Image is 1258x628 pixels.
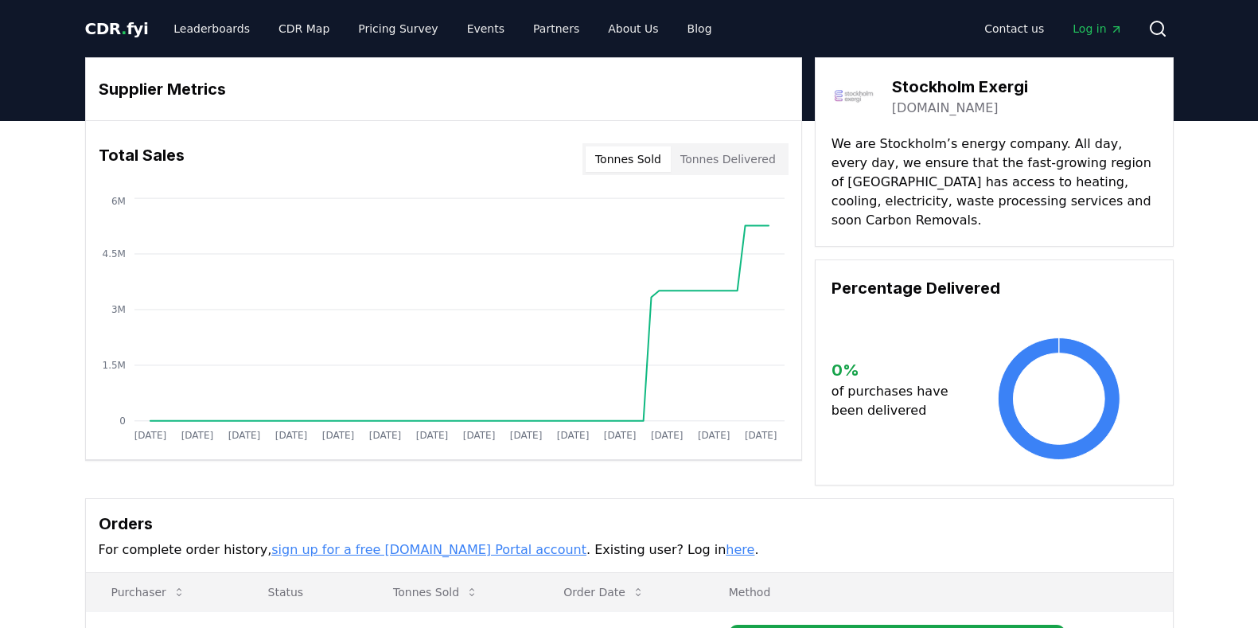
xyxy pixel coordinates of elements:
tspan: [DATE] [510,430,543,441]
tspan: [DATE] [604,430,637,441]
tspan: [DATE] [462,430,495,441]
a: [DOMAIN_NAME] [892,99,999,118]
nav: Main [972,14,1135,43]
h3: Orders [99,512,1160,536]
tspan: [DATE] [745,430,777,441]
tspan: [DATE] [134,430,166,441]
p: For complete order history, . Existing user? Log in . [99,540,1160,560]
a: Leaderboards [161,14,263,43]
a: About Us [595,14,671,43]
a: Log in [1060,14,1135,43]
h3: Percentage Delivered [832,276,1157,300]
a: CDR.fyi [85,18,149,40]
tspan: [DATE] [321,430,354,441]
a: Partners [520,14,592,43]
p: Status [255,584,355,600]
span: CDR fyi [85,19,149,38]
tspan: [DATE] [651,430,684,441]
button: Tonnes Sold [586,146,671,172]
tspan: 1.5M [102,360,125,371]
nav: Main [161,14,724,43]
tspan: [DATE] [557,430,590,441]
tspan: [DATE] [181,430,213,441]
span: Log in [1073,21,1122,37]
span: . [121,19,127,38]
h3: 0 % [832,358,961,382]
a: Events [454,14,517,43]
a: Pricing Survey [345,14,450,43]
tspan: 6M [111,196,125,207]
h3: Stockholm Exergi [892,75,1028,99]
button: Purchaser [99,576,198,608]
tspan: 0 [119,415,126,427]
tspan: 3M [111,304,125,315]
tspan: [DATE] [698,430,730,441]
p: Method [716,584,1160,600]
img: Stockholm Exergi-logo [832,74,876,119]
tspan: [DATE] [275,430,307,441]
h3: Supplier Metrics [99,77,789,101]
a: Blog [675,14,725,43]
tspan: [DATE] [368,430,401,441]
tspan: [DATE] [228,430,260,441]
p: We are Stockholm’s energy company. All day, every day, we ensure that the fast-growing region of ... [832,135,1157,230]
p: of purchases have been delivered [832,382,961,420]
a: CDR Map [266,14,342,43]
tspan: [DATE] [415,430,448,441]
button: Order Date [551,576,657,608]
h3: Total Sales [99,143,185,175]
a: Contact us [972,14,1057,43]
button: Tonnes Delivered [671,146,785,172]
tspan: 4.5M [102,248,125,259]
button: Tonnes Sold [380,576,491,608]
a: sign up for a free [DOMAIN_NAME] Portal account [271,542,586,557]
a: here [726,542,754,557]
